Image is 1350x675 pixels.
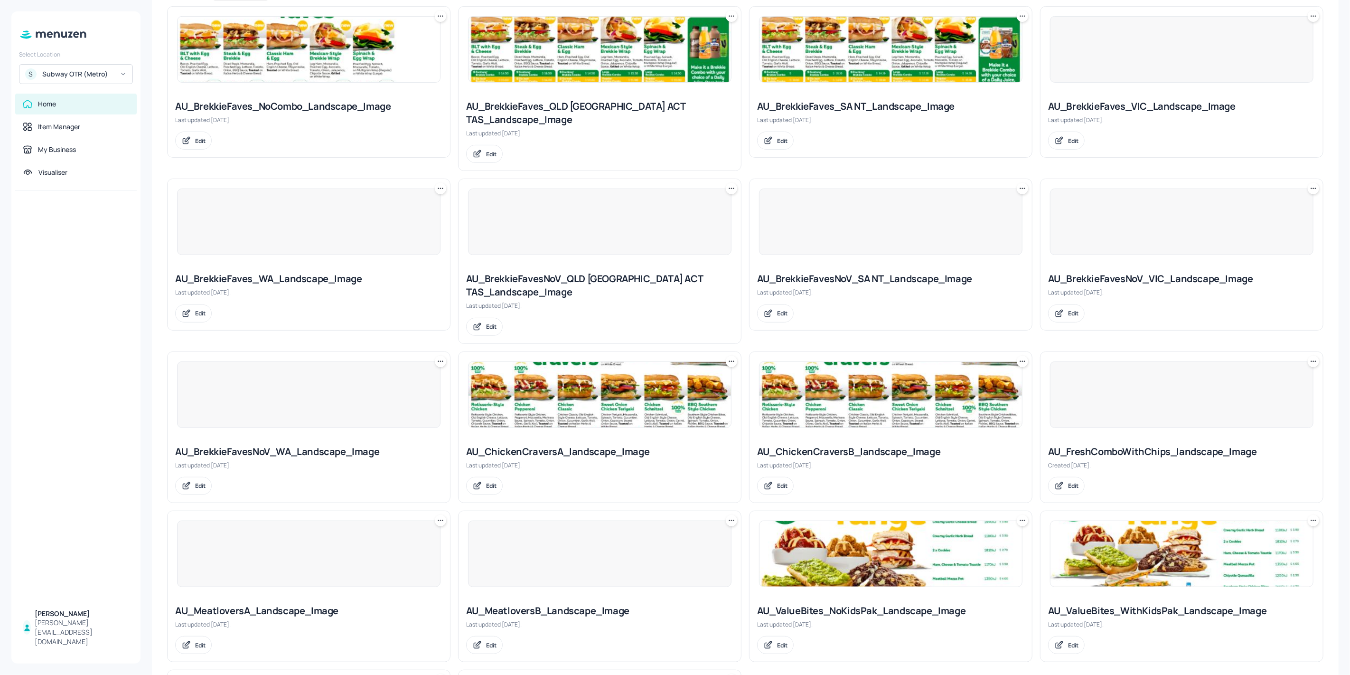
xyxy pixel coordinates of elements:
div: Last updated [DATE]. [757,116,1024,124]
div: Last updated [DATE]. [757,288,1024,296]
div: Last updated [DATE]. [1048,620,1315,628]
div: Subway OTR (Metro) [42,69,114,79]
div: Created [DATE]. [1048,461,1315,469]
img: 2025-08-12-17549843822861w1xsjv8iat.jpeg [759,521,1022,587]
div: AU_BrekkieFaves_WA_Landscape_Image [175,272,442,285]
div: AU_BrekkieFavesNoV_QLD [GEOGRAPHIC_DATA] ACT TAS_Landscape_Image [466,272,733,299]
div: Home [38,99,56,109]
div: Edit [1068,482,1078,490]
div: Last updated [DATE]. [466,620,733,628]
img: 2025-08-12-1754977343129gb54v2p6inj.jpeg [469,17,731,82]
div: AU_MeatloversB_Landscape_Image [466,604,733,618]
div: Edit [195,309,206,317]
div: AU_BrekkieFaves_VIC_Landscape_Image [1048,100,1315,113]
div: Last updated [DATE]. [1048,288,1315,296]
div: Last updated [DATE]. [466,302,733,310]
div: S [25,68,37,80]
div: Edit [195,137,206,145]
div: Edit [486,641,497,649]
div: Last updated [DATE]. [757,620,1024,628]
div: Last updated [DATE]. [757,461,1024,469]
div: Last updated [DATE]. [466,129,733,137]
div: Last updated [DATE]. [175,116,442,124]
div: Edit [777,482,787,490]
div: Last updated [DATE]. [175,461,442,469]
div: Edit [1068,309,1078,317]
div: Last updated [DATE]. [1048,116,1315,124]
div: Edit [777,641,787,649]
div: Select Location [19,50,133,58]
div: AU_BrekkieFavesNoV_SA NT_Landscape_Image [757,272,1024,285]
div: Edit [777,137,787,145]
img: 2025-08-12-175497898730628ix6v97fpw.jpeg [759,362,1022,428]
div: AU_BrekkieFaves_NoCombo_Landscape_Image [175,100,442,113]
div: AU_ValueBites_NoKidsPak_Landscape_Image [757,604,1024,618]
div: Edit [486,323,497,331]
div: AU_ChickenCraversA_landscape_Image [466,445,733,458]
div: Last updated [DATE]. [175,620,442,628]
div: Last updated [DATE]. [466,461,733,469]
div: AU_BrekkieFaves_QLD [GEOGRAPHIC_DATA] ACT TAS_Landscape_Image [466,100,733,126]
img: 2025-08-12-175498028889711seykrlhci.jpeg [178,17,440,82]
img: 2025-08-12-1754969707797b740ctv529m.jpeg [759,17,1022,82]
div: AU_FreshComboWithChips_landscape_Image [1048,445,1315,458]
div: AU_MeatloversA_Landscape_Image [175,604,442,618]
div: Visualiser [38,168,67,177]
img: 2025-08-12-17549839822377k6a4925nhx.jpeg [1050,521,1313,587]
div: Edit [195,482,206,490]
img: 2025-09-05-1757056775103vsadqxes0xk.jpeg [469,362,731,428]
div: [PERSON_NAME] [35,609,129,618]
div: AU_ValueBites_WithKidsPak_Landscape_Image [1048,604,1315,618]
div: AU_BrekkieFavesNoV_WA_Landscape_Image [175,445,442,458]
div: Edit [486,150,497,158]
div: Item Manager [38,122,80,132]
div: Edit [1068,137,1078,145]
div: AU_ChickenCraversB_landscape_Image [757,445,1024,458]
div: AU_BrekkieFaves_SA NT_Landscape_Image [757,100,1024,113]
div: My Business [38,145,76,154]
div: [PERSON_NAME][EMAIL_ADDRESS][DOMAIN_NAME] [35,618,129,646]
div: Edit [195,641,206,649]
div: Last updated [DATE]. [175,288,442,296]
div: AU_BrekkieFavesNoV_VIC_Landscape_Image [1048,272,1315,285]
div: Edit [486,482,497,490]
div: Edit [1068,641,1078,649]
div: Edit [777,309,787,317]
